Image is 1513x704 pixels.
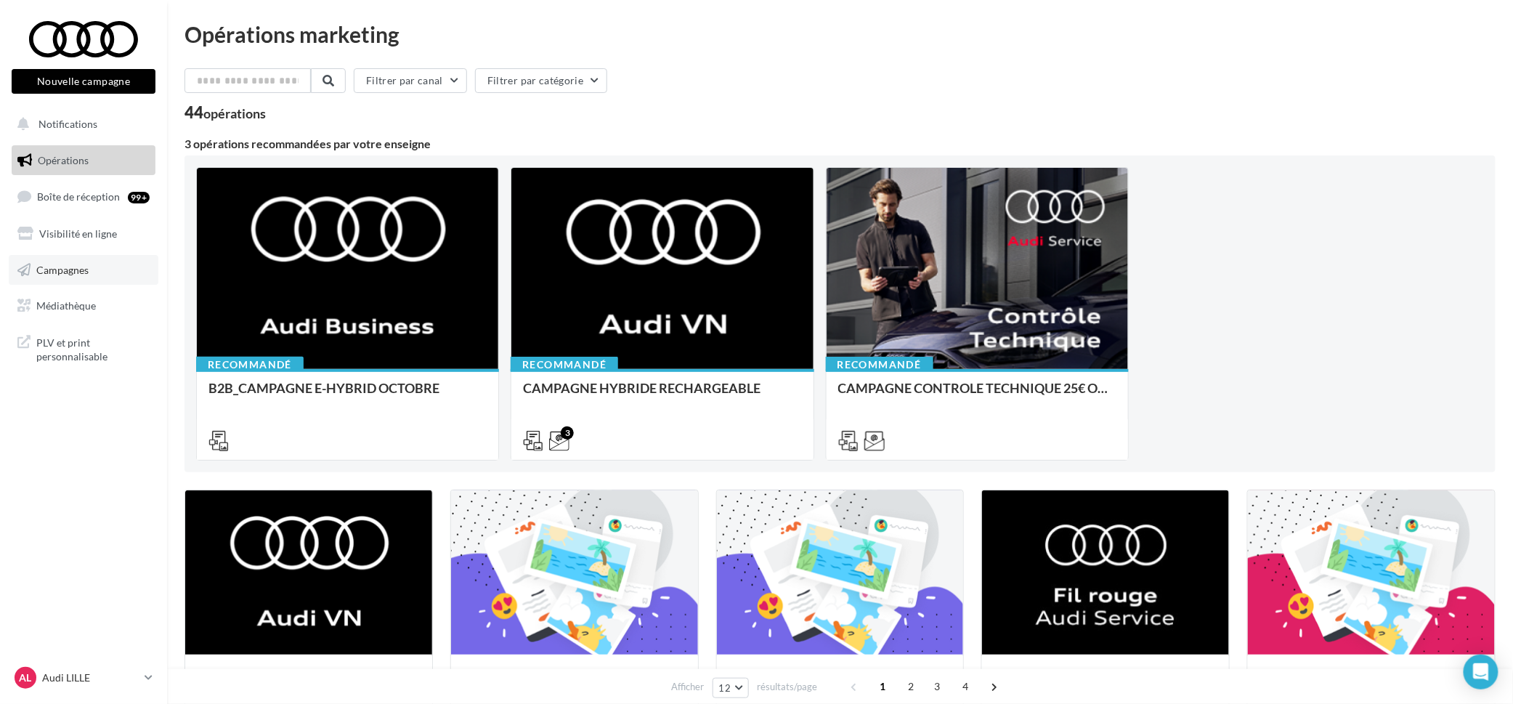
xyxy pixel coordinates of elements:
a: AL Audi LILLE [12,664,155,692]
div: 3 opérations recommandées par votre enseigne [184,138,1496,150]
div: opérations [203,107,266,120]
div: CAMPAGNE CONTROLE TECHNIQUE 25€ OCTOBRE [838,381,1116,410]
div: Opérations marketing [184,23,1496,45]
span: Médiathèque [36,299,96,312]
div: Recommandé [826,357,933,373]
a: Boîte de réception99+ [9,181,158,212]
span: 2 [899,675,922,698]
div: Open Intercom Messenger [1464,655,1498,689]
button: 12 [713,678,750,698]
div: Recommandé [511,357,618,373]
a: Opérations [9,145,158,176]
span: Notifications [38,118,97,130]
button: Filtrer par catégorie [475,68,607,93]
span: résultats/page [757,680,817,694]
button: Filtrer par canal [354,68,467,93]
div: Recommandé [196,357,304,373]
div: 99+ [128,192,150,203]
a: Médiathèque [9,291,158,321]
div: AUDI_VN OFFRES A1/Q2 - 10 au 31 octobre [197,666,421,695]
span: 3 [925,675,949,698]
p: Audi LILLE [42,671,139,685]
a: Visibilité en ligne [9,219,158,249]
div: 44 [184,105,266,121]
span: PLV et print personnalisable [36,333,150,364]
a: Campagnes [9,255,158,286]
div: CAMPAGNE HYBRIDE RECHARGEABLE [523,381,801,410]
div: B2B_CAMPAGNE E-HYBRID OCTOBRE [208,381,487,410]
button: Notifications [9,109,153,139]
span: Boîte de réception [37,190,120,203]
button: Nouvelle campagne [12,69,155,94]
div: Calendrier éditorial national : semaine du 22.09 au 28.09 [1260,666,1483,695]
span: Opérations [38,154,89,166]
span: AL [20,671,32,685]
div: FIL ROUGE OCTOBRE - AUDI SERVICE [994,666,1217,695]
span: Visibilité en ligne [39,227,117,240]
div: 3 [561,426,574,440]
span: 4 [954,675,977,698]
span: Afficher [672,680,705,694]
a: PLV et print personnalisable [9,327,158,370]
span: 12 [719,682,731,694]
span: 1 [871,675,894,698]
div: Calendrier éditorial national : semaine du 29.09 au 05.10 [729,666,952,695]
div: Calendrier éditorial national : semaine du 06.10 au 12.10 [463,666,686,695]
span: Campagnes [36,263,89,275]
